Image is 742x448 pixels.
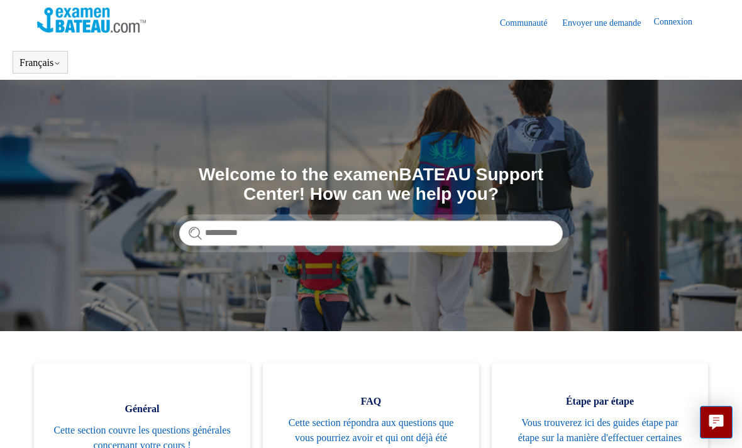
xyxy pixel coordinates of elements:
[500,16,560,30] a: Communauté
[282,394,460,409] span: FAQ
[53,402,231,417] span: Général
[179,221,563,246] input: Rechercher
[37,8,146,33] img: Page d’accueil du Centre d’aide Examen Bateau
[562,16,653,30] a: Envoyer une demande
[654,15,705,30] a: Connexion
[179,165,563,204] h1: Welcome to the examenBATEAU Support Center! How can we help you?
[511,394,689,409] span: Étape par étape
[700,406,733,439] button: Live chat
[19,57,61,68] button: Français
